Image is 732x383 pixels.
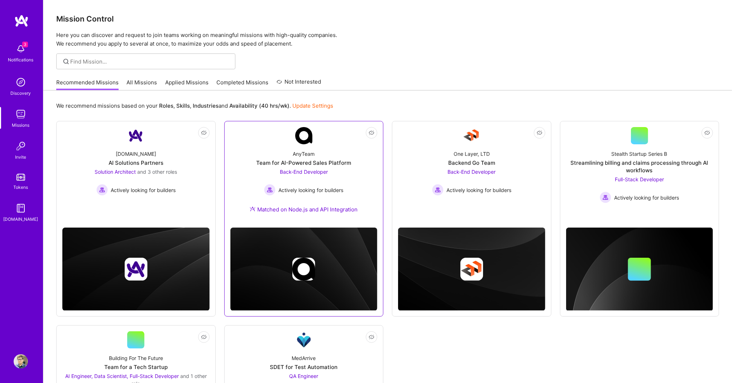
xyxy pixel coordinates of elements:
img: cover [566,228,713,311]
img: cover [398,228,545,311]
i: icon SearchGrey [62,57,70,66]
span: Back-End Developer [280,169,328,175]
div: MedArrive [292,354,316,362]
div: SDET for Test Automation [270,363,338,371]
span: QA Engineer [289,373,318,379]
img: Company Logo [463,127,480,144]
img: Invite [14,139,28,153]
img: Ateam Purple Icon [250,206,255,212]
img: bell [14,42,28,56]
img: logo [14,14,29,27]
div: AnyTeam [293,150,315,158]
i: icon EyeClosed [201,334,207,340]
p: Here you can discover and request to join teams working on meaningful missions with high-quality ... [56,31,719,48]
img: Company Logo [295,127,312,144]
div: Team for a Tech Startup [104,363,168,371]
span: Back-End Developer [448,169,496,175]
div: AI Solutions Partners [109,159,163,167]
div: Notifications [8,56,34,64]
div: Discovery [11,89,31,97]
a: Company LogoAnyTeamTeam for AI-Powered Sales PlatformBack-End Developer Actively looking for buil... [230,127,378,222]
span: Actively looking for builders [614,194,679,201]
div: Team for AI-Powered Sales Platform [256,159,351,167]
img: tokens [16,174,25,181]
div: Missions [12,121,30,129]
img: Company Logo [295,331,312,349]
div: [DOMAIN_NAME] [116,150,156,158]
i: icon EyeClosed [369,130,374,136]
img: cover [230,228,378,311]
div: Tokens [14,183,28,191]
span: 3 [22,42,28,47]
span: Full-Stack Developer [615,176,664,182]
img: guide book [14,201,28,215]
i: icon EyeClosed [201,130,207,136]
div: Building For The Future [109,354,163,362]
img: Company logo [124,258,147,281]
span: Solution Architect [95,169,136,175]
b: Skills [176,102,190,109]
img: Company logo [460,258,483,281]
a: Not Interested [277,78,321,90]
a: Stealth Startup Series BStreamlining billing and claims processing through AI workflowsFull-Stack... [566,127,713,216]
i: icon EyeClosed [704,130,710,136]
img: discovery [14,75,28,89]
div: [DOMAIN_NAME] [4,215,38,223]
b: Availability (40 hrs/wk) [229,102,290,109]
img: Company Logo [127,127,144,144]
a: Update Settings [292,102,333,109]
img: teamwork [14,107,28,121]
input: Find Mission... [71,58,230,65]
img: Actively looking for builders [600,192,611,203]
img: Actively looking for builders [264,184,276,196]
img: cover [62,228,210,311]
img: Company logo [292,258,315,281]
div: Matched on Node.js and API Integration [250,206,358,213]
h3: Mission Control [56,14,719,23]
span: AI Engineer, Data Scientist, Full-Stack Developer [65,373,179,379]
img: Actively looking for builders [96,184,108,196]
div: One Layer, LTD [454,150,490,158]
a: User Avatar [12,354,30,369]
div: Backend Go Team [448,159,495,167]
div: Invite [15,153,27,161]
span: Actively looking for builders [111,186,176,194]
a: All Missions [127,79,157,90]
i: icon EyeClosed [537,130,542,136]
div: Stealth Startup Series B [612,150,668,158]
a: Recommended Missions [56,79,119,90]
p: We recommend missions based on your , , and . [56,102,333,109]
a: Company LogoOne Layer, LTDBackend Go TeamBack-End Developer Actively looking for buildersActively... [398,127,545,216]
span: and 3 other roles [137,169,177,175]
a: Completed Missions [217,79,269,90]
i: icon EyeClosed [369,334,374,340]
div: Streamlining billing and claims processing through AI workflows [566,159,713,174]
a: Applied Missions [165,79,209,90]
img: Actively looking for builders [432,184,444,196]
a: Company Logo[DOMAIN_NAME]AI Solutions PartnersSolution Architect and 3 other rolesActively lookin... [62,127,210,216]
b: Roles [159,102,173,109]
img: User Avatar [14,354,28,369]
span: Actively looking for builders [278,186,343,194]
b: Industries [193,102,219,109]
span: Actively looking for builders [446,186,511,194]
